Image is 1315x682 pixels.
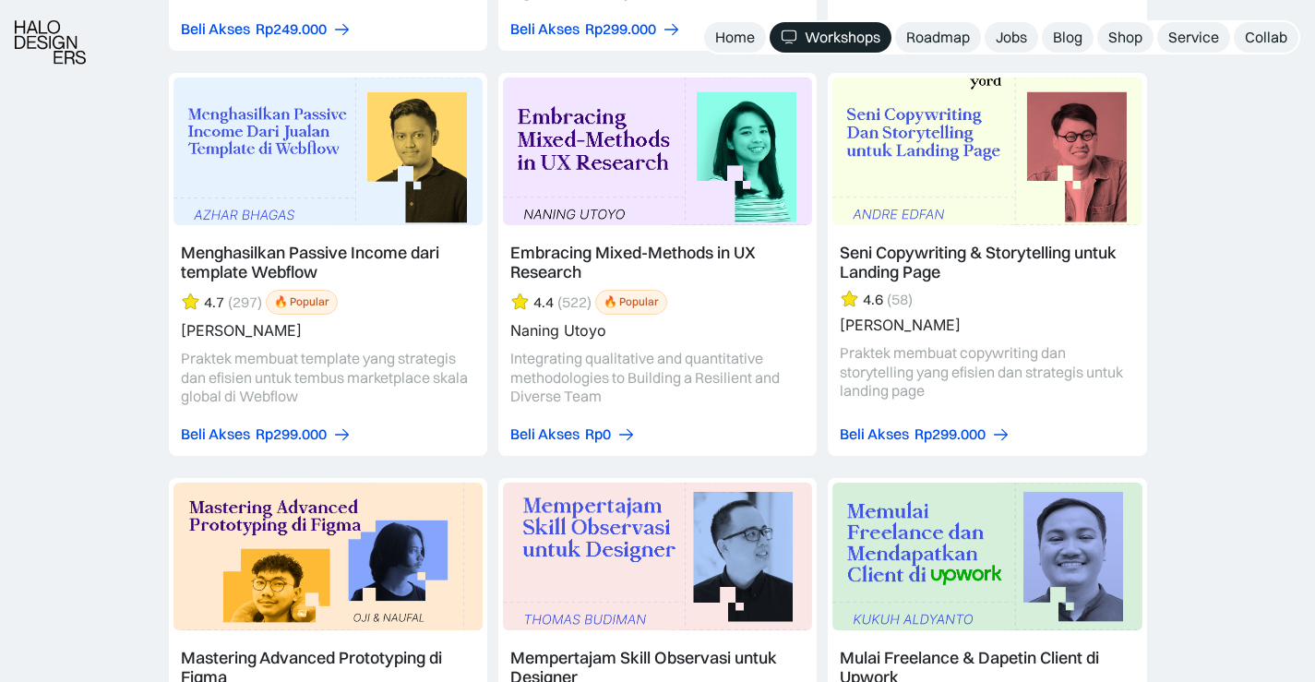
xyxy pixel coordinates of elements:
div: Beli Akses [510,425,580,444]
div: Beli Akses [840,425,909,444]
div: Service [1168,28,1219,47]
a: Beli AksesRp249.000 [181,19,352,39]
a: Beli AksesRp0 [510,425,636,444]
a: Jobs [985,22,1038,53]
a: Home [704,22,766,53]
div: Rp299.000 [585,19,656,39]
a: Workshops [770,22,891,53]
div: Beli Akses [181,19,250,39]
div: Beli Akses [510,19,580,39]
a: Shop [1097,22,1154,53]
div: Shop [1108,28,1142,47]
a: Roadmap [895,22,981,53]
div: Roadmap [906,28,970,47]
a: Blog [1042,22,1094,53]
div: Rp249.000 [256,19,327,39]
div: Home [715,28,755,47]
div: Collab [1245,28,1287,47]
div: Beli Akses [181,425,250,444]
div: Workshops [805,28,880,47]
a: Beli AksesRp299.000 [840,425,1010,444]
a: Beli AksesRp299.000 [510,19,681,39]
a: Beli AksesRp299.000 [181,425,352,444]
div: Rp0 [585,425,611,444]
div: Rp299.000 [915,425,986,444]
div: Jobs [996,28,1027,47]
div: Blog [1053,28,1082,47]
a: Collab [1234,22,1298,53]
div: Rp299.000 [256,425,327,444]
a: Service [1157,22,1230,53]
